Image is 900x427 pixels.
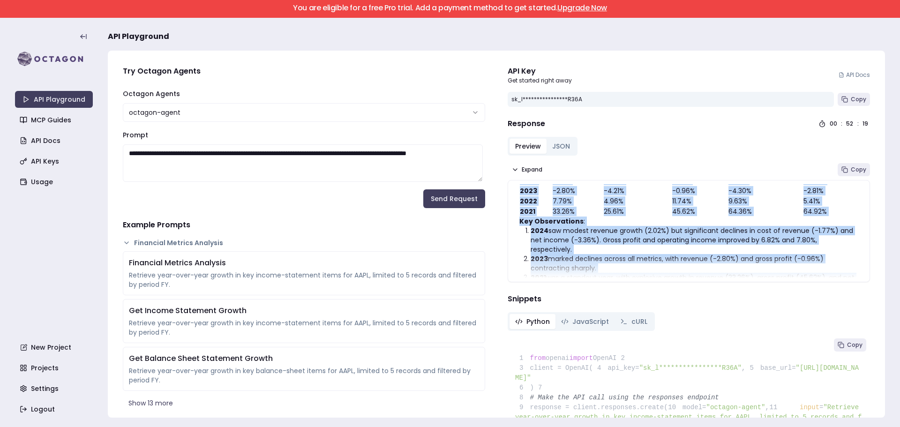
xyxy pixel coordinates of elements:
[841,120,842,127] div: :
[847,341,862,349] span: Copy
[515,403,530,412] span: 9
[672,206,728,217] td: 45.62%
[830,120,837,127] div: 00
[838,93,870,106] button: Copy
[765,404,769,411] span: ,
[603,206,672,217] td: 25.61%
[800,404,819,411] span: input
[123,395,485,412] button: Show 13 more
[16,173,94,190] a: Usage
[706,404,765,411] span: "octagon-agent"
[531,273,858,292] li: was a standout year, with explosive growth in revenue (33.26%), gross profit (45.62%), and net in...
[515,393,530,403] span: 8
[593,354,616,362] span: OpenAI
[857,120,859,127] div: :
[593,363,608,373] span: 4
[129,318,479,337] div: Retrieve year-over-year growth in key income-statement items for AAPL, limited to 5 records and f...
[129,366,479,385] div: Retrieve year-over-year growth in key balance-sheet items for AAPL, limited to 5 records and filt...
[631,317,647,326] span: cURL
[515,404,668,411] span: response = client.responses.create(
[851,96,866,103] span: Copy
[530,394,719,401] span: # Make the API call using the responses endpoint
[123,66,485,77] h4: Try Octagon Agents
[862,120,870,127] div: 19
[515,364,593,372] span: client = OpenAI(
[108,31,169,42] span: API Playground
[682,404,706,411] span: model=
[522,166,542,173] span: Expand
[16,132,94,149] a: API Docs
[838,163,870,176] button: Copy
[520,196,537,206] strong: 2022
[519,217,584,226] strong: Key Observations
[534,383,549,393] span: 7
[557,2,607,13] a: Upgrade Now
[531,273,546,282] strong: 2021
[607,364,639,372] span: api_key=
[15,50,93,68] img: logo-rect-yK7x_WSZ.svg
[552,206,603,217] td: 33.26%
[760,364,796,372] span: base_url=
[515,384,534,391] span: )
[520,207,535,216] strong: 2021
[508,293,870,305] h4: Snippets
[530,354,546,362] span: from
[15,91,93,108] a: API Playground
[819,404,823,411] span: =
[668,403,683,412] span: 10
[515,363,530,373] span: 3
[519,217,858,226] p: :
[742,364,745,372] span: ,
[16,339,94,356] a: New Project
[803,196,858,206] td: 5.41%
[846,120,854,127] div: 52
[603,196,672,206] td: 4.96%
[129,257,479,269] div: Financial Metrics Analysis
[851,166,866,173] span: Copy
[572,317,609,326] span: JavaScript
[745,363,760,373] span: 5
[16,360,94,376] a: Projects
[508,163,546,176] button: Expand
[552,186,603,196] td: -2.80%
[123,219,485,231] h4: Example Prompts
[16,401,94,418] a: Logout
[728,186,802,196] td: -4.30%
[531,226,858,254] li: saw modest revenue growth (2.02%) but significant declines in cost of revenue (-1.77%) and net in...
[123,238,485,247] button: Financial Metrics Analysis
[834,338,866,352] button: Copy
[803,186,858,196] td: -2.81%
[603,186,672,196] td: -4.21%
[616,353,631,363] span: 2
[16,380,94,397] a: Settings
[508,118,545,129] h4: Response
[547,139,576,154] button: JSON
[672,196,728,206] td: 11.74%
[123,89,180,98] label: Octagon Agents
[123,130,148,140] label: Prompt
[570,354,593,362] span: import
[526,317,550,326] span: Python
[515,353,530,363] span: 1
[16,112,94,128] a: MCP Guides
[508,77,572,84] p: Get started right away
[552,196,603,206] td: 7.79%
[769,403,784,412] span: 11
[423,189,485,208] button: Send Request
[672,186,728,196] td: -0.96%
[531,226,548,235] strong: 2024
[803,206,858,217] td: 64.92%
[129,353,479,364] div: Get Balance Sheet Statement Growth
[8,4,892,12] h5: You are eligible for a free Pro trial. Add a payment method to get started.
[531,254,548,263] strong: 2023
[129,270,479,289] div: Retrieve year-over-year growth in key income-statement items for AAPL, limited to 5 records and f...
[508,66,572,77] div: API Key
[16,153,94,170] a: API Keys
[129,305,479,316] div: Get Income Statement Growth
[520,186,537,195] strong: 2023
[839,71,870,79] a: API Docs
[546,354,569,362] span: openai
[531,254,858,273] li: marked declines across all metrics, with revenue (-2.80%) and gross profit (-0.96%) contracting s...
[515,383,530,393] span: 6
[728,196,802,206] td: 9.63%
